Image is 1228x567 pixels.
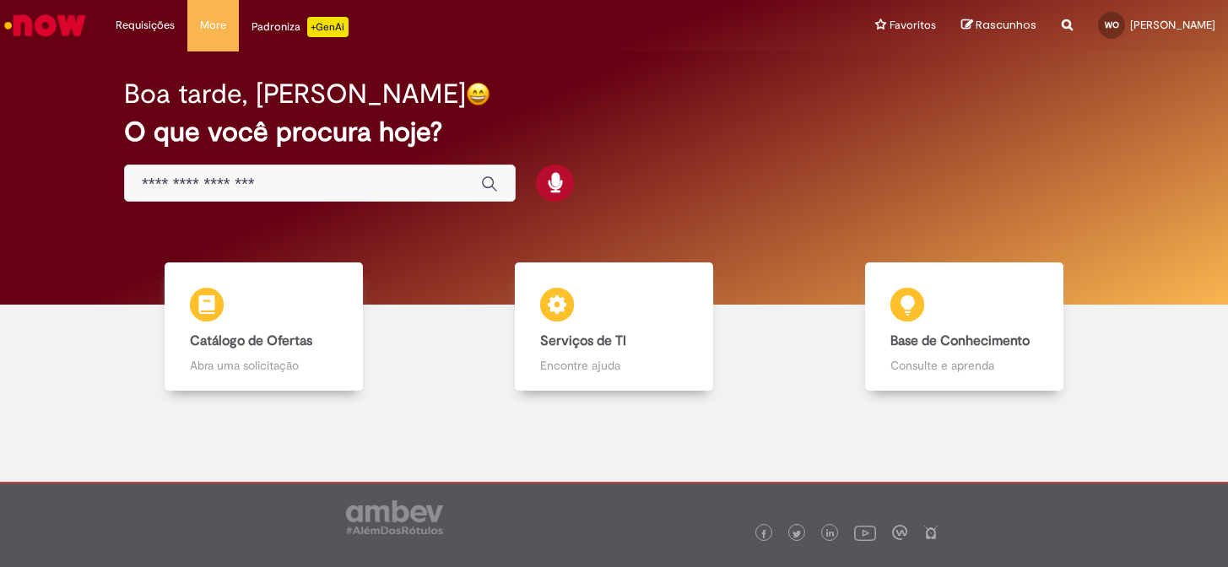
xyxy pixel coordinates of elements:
[252,17,349,37] div: Padroniza
[190,357,338,374] p: Abra uma solicitação
[346,500,443,534] img: logo_footer_ambev_rotulo_gray.png
[190,332,312,349] b: Catálogo de Ofertas
[890,17,936,34] span: Favoritos
[1130,18,1215,32] span: [PERSON_NAME]
[466,82,490,106] img: happy-face.png
[1105,19,1119,30] span: WO
[124,79,466,109] h2: Boa tarde, [PERSON_NAME]
[307,17,349,37] p: +GenAi
[976,17,1036,33] span: Rascunhos
[961,18,1036,34] a: Rascunhos
[540,332,626,349] b: Serviços de TI
[200,17,226,34] span: More
[789,262,1139,391] a: Base de Conhecimento Consulte e aprenda
[890,332,1030,349] b: Base de Conhecimento
[540,357,688,374] p: Encontre ajuda
[890,357,1038,374] p: Consulte e aprenda
[892,525,907,540] img: logo_footer_workplace.png
[124,117,1104,147] h2: O que você procura hoje?
[2,8,89,42] img: ServiceNow
[439,262,789,391] a: Serviços de TI Encontre ajuda
[760,530,768,538] img: logo_footer_facebook.png
[854,521,876,543] img: logo_footer_youtube.png
[923,525,939,540] img: logo_footer_naosei.png
[826,529,835,539] img: logo_footer_linkedin.png
[793,530,801,538] img: logo_footer_twitter.png
[89,262,439,391] a: Catálogo de Ofertas Abra uma solicitação
[116,17,175,34] span: Requisições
